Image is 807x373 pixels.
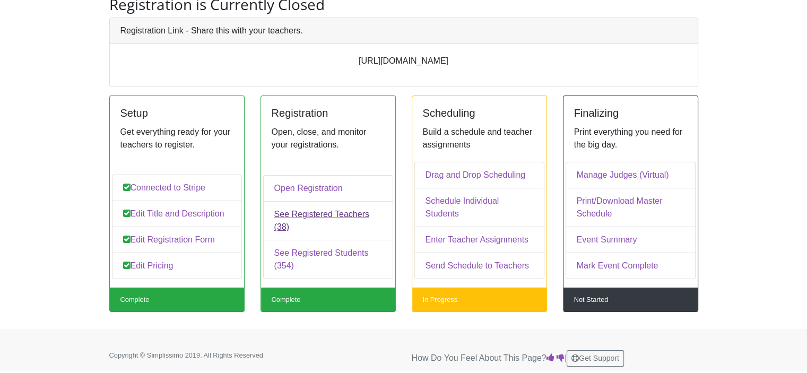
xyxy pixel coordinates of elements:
[574,107,687,119] h5: Finalizing
[272,296,301,303] small: Complete
[566,227,696,253] a: Event Summary
[423,126,536,151] p: Build a schedule and teacher assignments
[110,18,698,44] div: Registration Link - Share this with your teachers.
[566,188,696,227] a: Print/Download Master Schedule
[414,188,544,227] a: Schedule Individual Students
[423,107,536,119] h5: Scheduling
[263,201,393,240] a: See Registered Teachers (38)
[112,201,242,227] a: Edit Title and Description
[112,253,242,279] a: Edit Pricing
[112,227,242,253] a: Edit Registration Form
[414,227,544,253] a: Enter Teacher Assignments
[120,296,150,303] small: Complete
[567,350,624,367] button: Get Support
[414,253,544,279] a: Send Schedule to Teachers
[120,126,233,151] p: Get everything ready for your teachers to register.
[412,350,698,367] p: How Do You Feel About This Page? |
[120,107,233,119] h5: Setup
[574,296,609,303] small: Not Started
[423,296,457,303] small: In Progress
[120,55,687,67] p: [URL][DOMAIN_NAME]
[272,126,385,151] p: Open, close, and monitor your registrations.
[574,126,687,151] p: Print everything you need for the big day.
[109,350,295,360] p: Copyright © Simplissimo 2019. All Rights Reserved
[566,253,696,279] a: Mark Event Complete
[272,107,385,119] h5: Registration
[414,162,544,188] a: Drag and Drop Scheduling
[566,162,696,188] a: Manage Judges (Virtual)
[263,240,393,279] a: See Registered Students (354)
[263,175,393,202] a: Open Registration
[112,175,242,201] a: Connected to Stripe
